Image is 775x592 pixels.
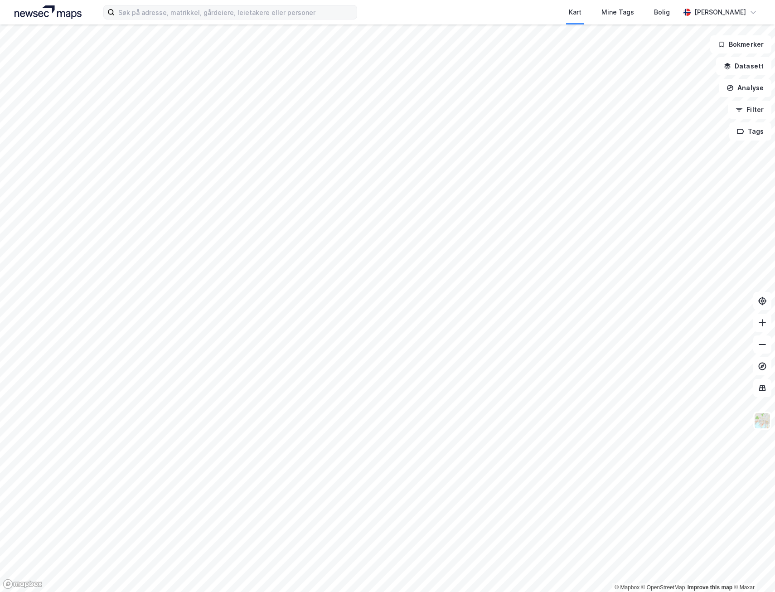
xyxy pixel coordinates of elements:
[569,7,581,18] div: Kart
[115,5,357,19] input: Søk på adresse, matrikkel, gårdeiere, leietakere eller personer
[654,7,670,18] div: Bolig
[754,412,771,429] img: Z
[716,57,771,75] button: Datasett
[728,101,771,119] button: Filter
[694,7,746,18] div: [PERSON_NAME]
[710,35,771,53] button: Bokmerker
[3,579,43,589] a: Mapbox homepage
[719,79,771,97] button: Analyse
[688,584,732,591] a: Improve this map
[601,7,634,18] div: Mine Tags
[641,584,685,591] a: OpenStreetMap
[729,122,771,141] button: Tags
[15,5,82,19] img: logo.a4113a55bc3d86da70a041830d287a7e.svg
[730,548,775,592] iframe: Chat Widget
[615,584,639,591] a: Mapbox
